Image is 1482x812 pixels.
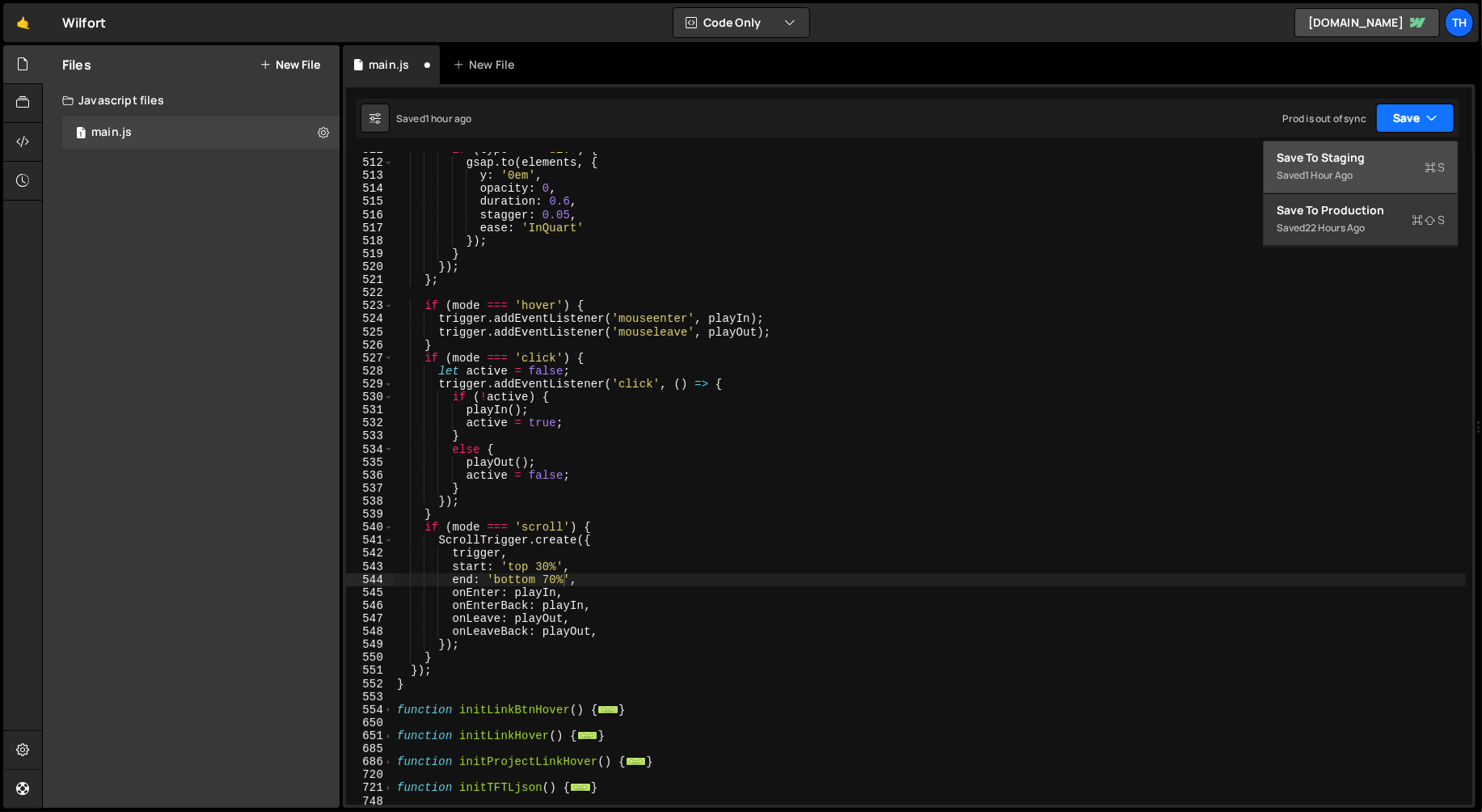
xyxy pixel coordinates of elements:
[346,286,394,299] div: 522
[1264,194,1458,247] button: Save to ProductionS Saved22 hours ago
[346,456,394,469] div: 535
[346,586,394,599] div: 545
[346,521,394,534] div: 540
[570,783,591,792] span: ...
[1425,159,1445,176] span: S
[576,731,597,740] span: ...
[346,664,394,677] div: 551
[346,299,394,312] div: 523
[346,273,394,286] div: 521
[346,560,394,573] div: 543
[346,195,394,208] div: 515
[1282,112,1366,125] div: Prod is out of sync
[1445,8,1474,37] a: Th
[346,678,394,691] div: 552
[346,730,394,742] div: 651
[43,84,340,116] div: Javascript files
[346,339,394,352] div: 526
[346,638,394,651] div: 549
[346,704,394,717] div: 554
[346,599,394,612] div: 546
[346,222,394,235] div: 517
[346,534,394,547] div: 541
[346,768,394,781] div: 720
[346,312,394,325] div: 524
[346,573,394,586] div: 544
[1305,221,1365,235] div: 22 hours ago
[346,365,394,378] div: 528
[346,169,394,182] div: 513
[346,625,394,638] div: 548
[346,495,394,508] div: 538
[62,13,106,32] div: Wilfort
[62,56,91,74] h2: Files
[346,429,394,442] div: 533
[346,417,394,429] div: 532
[1412,212,1445,228] span: S
[346,235,394,247] div: 518
[346,795,394,808] div: 748
[346,182,394,195] div: 514
[346,260,394,273] div: 520
[260,58,320,71] button: New File
[76,128,86,141] span: 1
[1277,150,1445,166] div: Save to Staging
[346,352,394,365] div: 527
[1277,202,1445,218] div: Save to Production
[346,247,394,260] div: 519
[597,705,619,714] span: ...
[346,651,394,664] div: 550
[1376,104,1455,133] button: Save
[62,116,340,149] div: 16468/44594.js
[1277,166,1445,185] div: Saved
[453,57,521,73] div: New File
[346,391,394,404] div: 530
[1277,218,1445,238] div: Saved
[425,112,472,125] div: 1 hour ago
[346,404,394,417] div: 531
[346,326,394,339] div: 525
[346,209,394,222] div: 516
[625,757,646,766] span: ...
[396,112,471,125] div: Saved
[3,3,43,42] a: 🤙
[346,482,394,495] div: 537
[369,57,409,73] div: main.js
[346,781,394,794] div: 721
[1294,8,1440,37] a: [DOMAIN_NAME]
[1264,142,1458,194] button: Save to StagingS Saved1 hour ago
[346,717,394,730] div: 650
[346,378,394,391] div: 529
[346,755,394,768] div: 686
[346,508,394,521] div: 539
[346,156,394,169] div: 512
[346,443,394,456] div: 534
[346,612,394,625] div: 547
[346,691,394,704] div: 553
[346,547,394,560] div: 542
[673,8,809,37] button: Code Only
[1305,168,1353,182] div: 1 hour ago
[346,742,394,755] div: 685
[346,469,394,482] div: 536
[91,125,132,140] div: main.js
